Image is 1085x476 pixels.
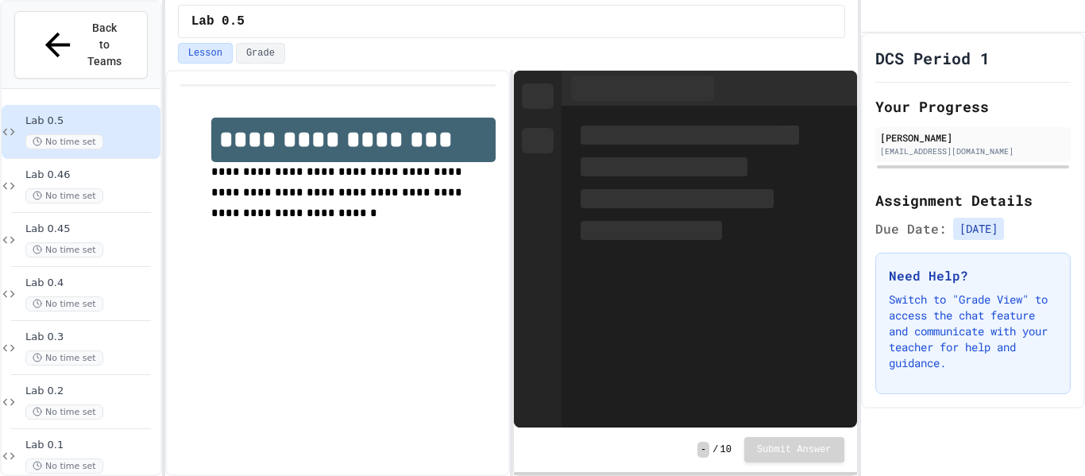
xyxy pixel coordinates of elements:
span: Lab 0.45 [25,223,157,236]
div: [EMAIL_ADDRESS][DOMAIN_NAME] [880,145,1066,157]
span: Lab 0.5 [191,12,245,31]
span: Lab 0.46 [25,168,157,182]
span: Lab 0.3 [25,331,157,344]
span: / [712,443,718,456]
span: Due Date: [875,219,947,238]
button: Lesson [178,43,233,64]
span: Back to Teams [86,20,123,70]
h1: DCS Period 1 [875,47,990,69]
button: Submit Answer [744,437,844,462]
p: Switch to "Grade View" to access the chat feature and communicate with your teacher for help and ... [889,292,1057,371]
span: No time set [25,459,103,474]
h2: Assignment Details [875,189,1071,211]
h2: Your Progress [875,95,1071,118]
span: No time set [25,134,103,149]
span: No time set [25,350,103,366]
span: No time set [25,188,103,203]
span: Submit Answer [757,443,832,456]
span: Lab 0.4 [25,277,157,290]
button: Back to Teams [14,11,148,79]
div: [PERSON_NAME] [880,130,1066,145]
span: No time set [25,242,103,257]
span: - [697,442,709,458]
span: [DATE] [953,218,1004,240]
span: No time set [25,404,103,420]
span: 10 [720,443,732,456]
h3: Need Help? [889,266,1057,285]
span: No time set [25,296,103,312]
span: Lab 0.1 [25,439,157,452]
span: Lab 0.2 [25,385,157,398]
button: Grade [236,43,285,64]
span: Lab 0.5 [25,114,157,128]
